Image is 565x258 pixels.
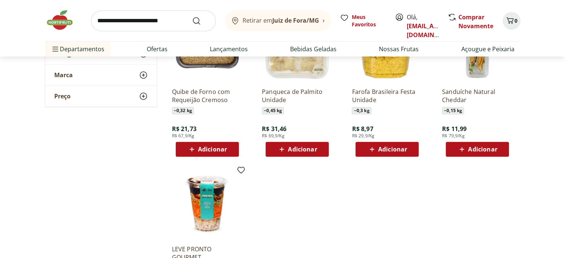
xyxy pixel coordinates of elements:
[340,13,386,28] a: Meus Favoritos
[352,88,422,104] a: Farofa Brasileira Festa Unidade
[262,107,284,114] span: ~ 0,45 kg
[172,133,195,139] span: R$ 67,9/Kg
[288,146,317,152] span: Adicionar
[172,88,243,104] a: Quibe de Forno com Requeijão Cremoso
[198,146,227,152] span: Adicionar
[272,16,319,25] b: Juiz de Fora/MG
[503,12,520,30] button: Carrinho
[442,133,465,139] span: R$ 79,9/Kg
[172,125,197,133] span: R$ 21,73
[379,45,419,53] a: Nossas Frutas
[192,16,210,25] button: Submit Search
[45,9,82,31] img: Hortifruti
[352,13,386,28] span: Meus Favoritos
[51,40,104,58] span: Departamentos
[262,125,286,133] span: R$ 31,46
[243,17,319,24] span: Retirar em
[210,45,248,53] a: Lançamentos
[91,10,216,31] input: search
[266,142,329,157] button: Adicionar
[407,13,440,39] span: Olá,
[225,10,331,31] button: Retirar emJuiz de Fora/MG
[352,107,371,114] span: ~ 0,3 kg
[355,142,419,157] button: Adicionar
[147,45,168,53] a: Ofertas
[514,17,517,24] span: 0
[262,88,332,104] a: Panqueca de Palmito Unidade
[45,86,157,107] button: Preço
[461,45,514,53] a: Açougue e Peixaria
[172,107,194,114] span: ~ 0,32 kg
[468,146,497,152] span: Adicionar
[442,107,464,114] span: ~ 0,15 kg
[458,13,493,30] a: Comprar Novamente
[262,133,285,139] span: R$ 69,9/Kg
[378,146,407,152] span: Adicionar
[54,72,73,79] span: Marca
[442,125,467,133] span: R$ 11,99
[45,65,157,86] button: Marca
[407,22,458,39] a: [EMAIL_ADDRESS][DOMAIN_NAME]
[51,40,60,58] button: Menu
[176,142,239,157] button: Adicionar
[446,142,509,157] button: Adicionar
[54,93,71,100] span: Preço
[290,45,337,53] a: Bebidas Geladas
[172,169,243,239] img: LEVE PRONTO GOURMET
[352,125,373,133] span: R$ 8,97
[352,133,374,139] span: R$ 29,9/Kg
[442,88,513,104] a: Sanduíche Natural Cheddar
